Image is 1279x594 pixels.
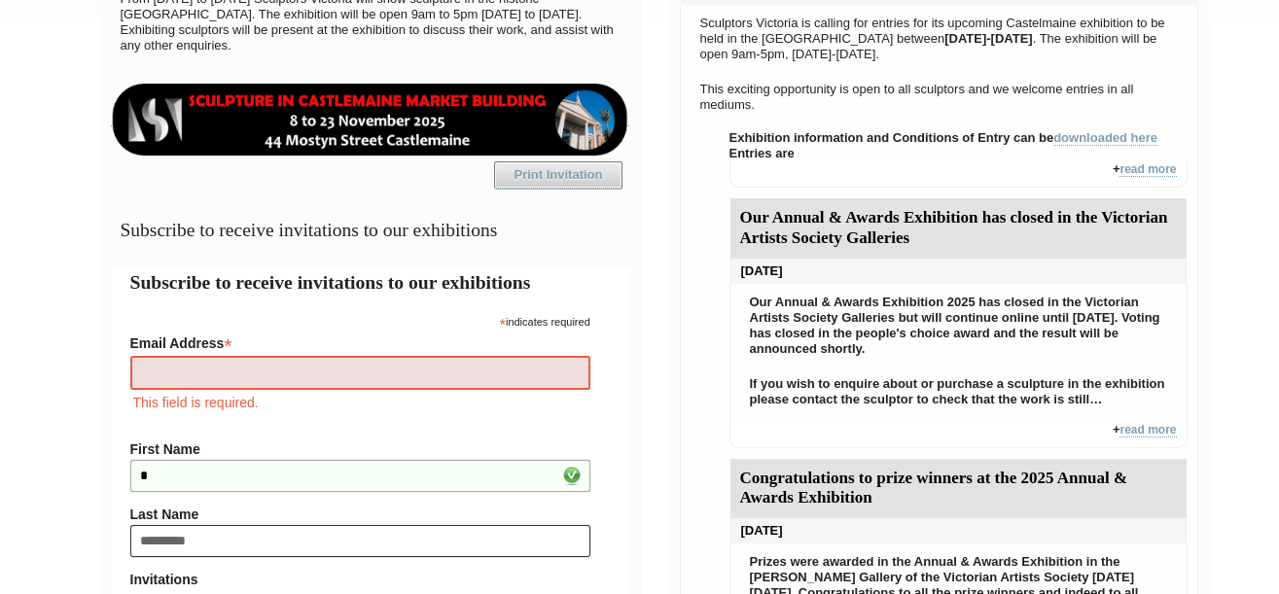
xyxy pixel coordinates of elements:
div: + [729,422,1188,448]
p: This exciting opportunity is open to all sculptors and we welcome entries in all mediums. [691,77,1188,118]
h3: Subscribe to receive invitations to our exhibitions [111,211,629,249]
div: This field is required. [130,392,590,413]
label: Last Name [130,507,590,522]
p: Sculptors Victoria is calling for entries for its upcoming Castelmaine exhibition to be held in t... [691,11,1188,67]
div: indicates required [130,311,590,330]
a: read more [1119,162,1176,177]
strong: Exhibition information and Conditions of Entry can be [729,130,1158,146]
div: Our Annual & Awards Exhibition has closed in the Victorian Artists Society Galleries [730,198,1187,259]
strong: [DATE]-[DATE] [944,31,1033,46]
a: downloaded here [1053,130,1157,146]
p: Our Annual & Awards Exhibition 2025 has closed in the Victorian Artists Society Galleries but wil... [740,290,1177,362]
a: Print Invitation [494,161,622,189]
div: [DATE] [730,259,1187,284]
a: read more [1119,423,1176,437]
label: First Name [130,441,590,457]
label: Email Address [130,330,590,353]
img: castlemaine-ldrbd25v2.png [111,84,629,156]
div: + [729,161,1188,188]
p: If you wish to enquire about or purchase a sculpture in the exhibition please contact the sculpto... [740,371,1177,412]
div: [DATE] [730,518,1187,543]
h2: Subscribe to receive invitations to our exhibitions [130,268,610,297]
div: Congratulations to prize winners at the 2025 Annual & Awards Exhibition [730,459,1187,519]
strong: Invitations [130,572,590,587]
